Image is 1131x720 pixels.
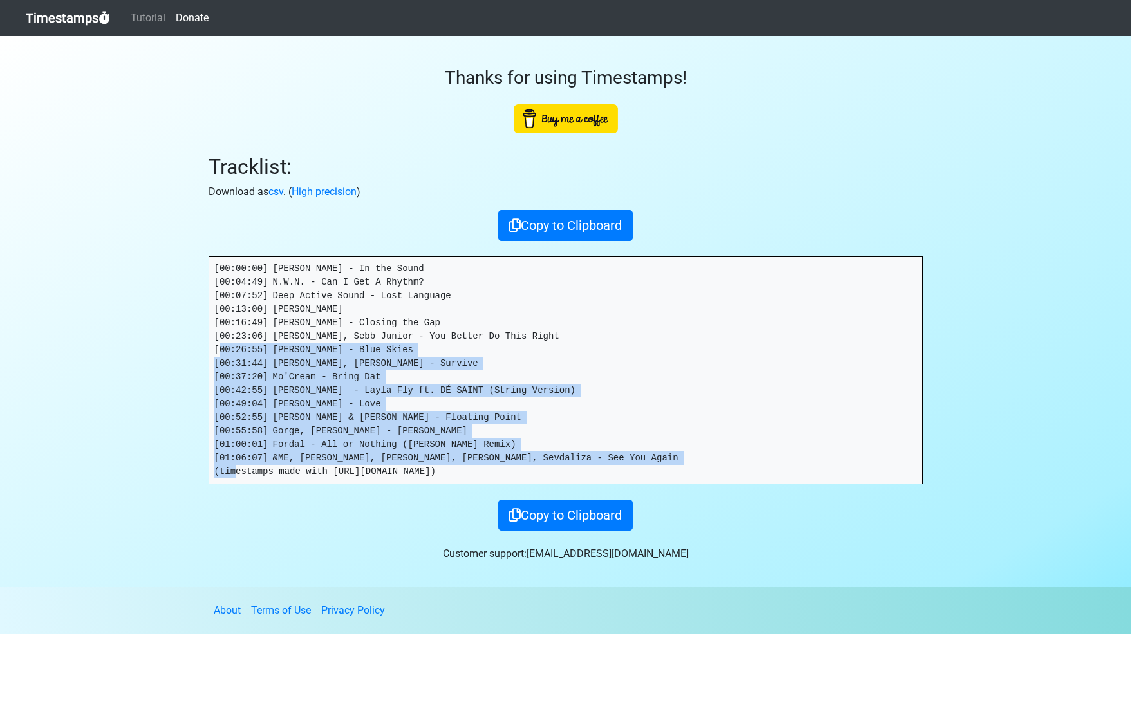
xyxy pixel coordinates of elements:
[1067,656,1116,705] iframe: Drift Widget Chat Controller
[126,5,171,31] a: Tutorial
[214,604,241,616] a: About
[209,257,922,484] pre: [00:00:00] [PERSON_NAME] - In the Sound [00:04:49] N.W.N. - Can I Get A Rhythm? [00:07:52] Deep A...
[209,155,923,179] h2: Tracklist:
[514,104,618,133] img: Buy Me A Coffee
[268,185,283,198] a: csv
[251,604,311,616] a: Terms of Use
[209,184,923,200] p: Download as . ( )
[171,5,214,31] a: Donate
[498,210,633,241] button: Copy to Clipboard
[209,67,923,89] h3: Thanks for using Timestamps!
[321,604,385,616] a: Privacy Policy
[292,185,357,198] a: High precision
[26,5,110,31] a: Timestamps
[498,500,633,531] button: Copy to Clipboard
